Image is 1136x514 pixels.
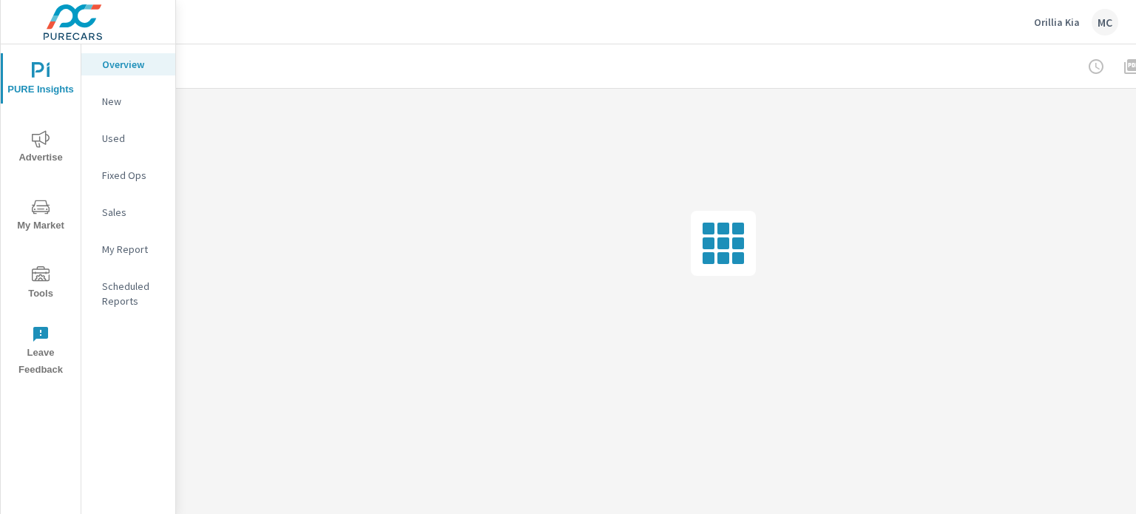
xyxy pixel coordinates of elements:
span: Leave Feedback [5,325,76,379]
p: Overview [102,57,163,72]
span: PURE Insights [5,62,76,98]
p: New [102,94,163,109]
div: Scheduled Reports [81,275,175,312]
p: My Report [102,242,163,257]
div: Sales [81,201,175,223]
p: Fixed Ops [102,168,163,183]
span: Advertise [5,130,76,166]
p: Used [102,131,163,146]
div: My Report [81,238,175,260]
div: MC [1092,9,1118,35]
span: My Market [5,198,76,234]
p: Sales [102,205,163,220]
span: Tools [5,266,76,302]
div: Fixed Ops [81,164,175,186]
div: New [81,90,175,112]
p: Orillia Kia [1034,16,1080,29]
p: Scheduled Reports [102,279,163,308]
div: Used [81,127,175,149]
div: Overview [81,53,175,75]
div: nav menu [1,44,81,385]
